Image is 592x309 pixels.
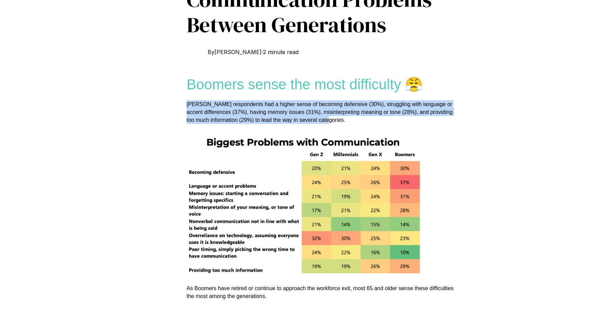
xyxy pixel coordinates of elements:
[214,48,262,56] a: [PERSON_NAME]
[187,285,454,299] span: As Boomers have retired or continue to approach the workforce exit, most 65 and older sense these...
[187,43,460,61] div: By
[187,43,204,61] img: Picture of Chris Podehl
[187,132,423,275] img: AD_4nXcJupyytLfkq5Zc1FUidfX6yOBun_avCzr8mJNMiYenRx-IH134JYBeJHWEyTK7DSLEZ_eU97QzdKEfww15Cj9Smofp-...
[187,101,453,123] span: [PERSON_NAME] respondents had a higher sense of becoming defensive (30%), struggling with languag...
[187,76,423,92] span: Boomers sense the most difficulty 😤
[262,48,263,56] span: ·
[263,48,299,56] span: 2 minute read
